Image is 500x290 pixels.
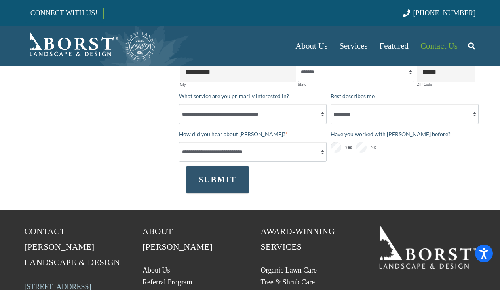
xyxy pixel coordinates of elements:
a: Borst-Logo [25,30,156,62]
span: About Us [295,41,327,51]
span: Yes [345,142,352,152]
a: Search [464,36,479,56]
select: What service are you primarily interested in? [179,104,327,124]
span: Award-Winning Services [261,227,335,252]
span: Services [339,41,367,51]
button: SUBMIT [186,166,249,193]
a: 19BorstLandscape_Logo_W [379,224,476,268]
a: Services [333,26,373,66]
span: Contact [PERSON_NAME] Landscape & Design [25,227,120,267]
span: How did you hear about [PERSON_NAME]? [179,131,285,137]
span: About [PERSON_NAME] [143,227,213,252]
a: Tree & Shrub Care [261,278,315,286]
a: Contact Us [414,26,464,66]
a: Referral Program [143,278,192,286]
a: Featured [374,26,414,66]
span: Have you worked with [PERSON_NAME] before? [331,131,451,137]
span: Contact Us [420,41,458,51]
a: About Us [289,26,333,66]
span: Best describes me [331,93,375,99]
select: How did you hear about [PERSON_NAME]?* [179,142,327,162]
a: [PHONE_NUMBER] [403,9,475,17]
label: State [298,83,414,86]
a: About Us [143,266,170,274]
span: What service are you primarily interested in? [179,93,289,99]
a: Organic Lawn Care [261,266,317,274]
input: No [356,142,367,153]
input: Yes [331,142,341,153]
span: No [370,142,376,152]
select: Best describes me [331,104,479,124]
span: Featured [380,41,409,51]
a: CONNECT WITH US! [25,4,103,23]
label: ZIP Code [417,83,475,86]
span: [PHONE_NUMBER] [413,9,476,17]
label: City [180,83,296,86]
